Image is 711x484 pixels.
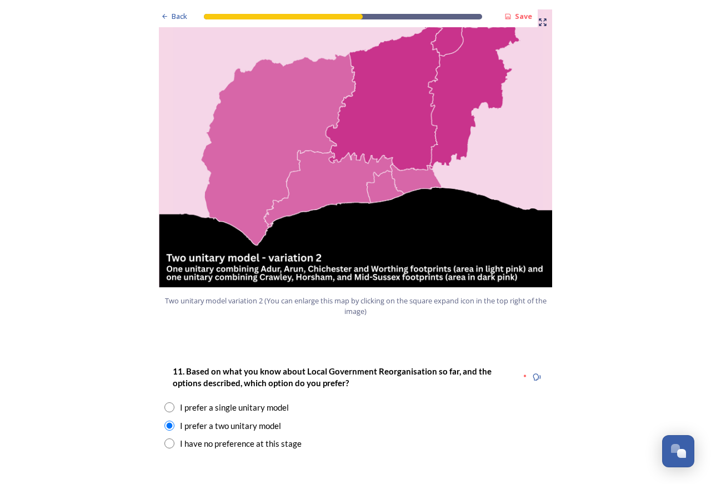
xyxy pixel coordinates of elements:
div: I prefer a two unitary model [180,420,281,432]
strong: 11. Based on what you know about Local Government Reorganisation so far, and the options describe... [173,366,493,388]
span: Two unitary model variation 2 (You can enlarge this map by clicking on the square expand icon in ... [164,296,547,317]
button: Open Chat [662,435,694,467]
span: Back [172,11,187,22]
div: I prefer a single unitary model [180,401,289,414]
strong: Save [515,11,532,21]
div: I have no preference at this stage [180,437,302,450]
